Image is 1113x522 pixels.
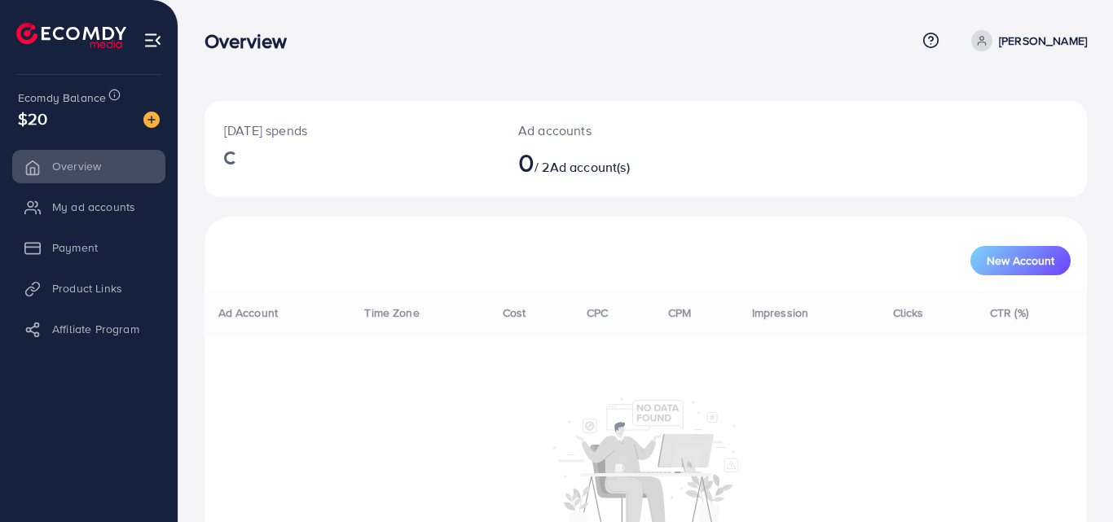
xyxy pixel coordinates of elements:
p: [PERSON_NAME] [999,31,1087,50]
span: $20 [18,107,47,130]
p: Ad accounts [518,121,700,140]
span: Ecomdy Balance [18,90,106,106]
img: logo [16,23,126,48]
span: 0 [518,143,535,181]
p: [DATE] spends [224,121,479,140]
span: New Account [987,255,1054,266]
a: [PERSON_NAME] [965,30,1087,51]
button: New Account [970,246,1071,275]
img: menu [143,31,162,50]
h2: / 2 [518,147,700,178]
h3: Overview [205,29,300,53]
img: image [143,112,160,128]
span: Ad account(s) [550,158,630,176]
